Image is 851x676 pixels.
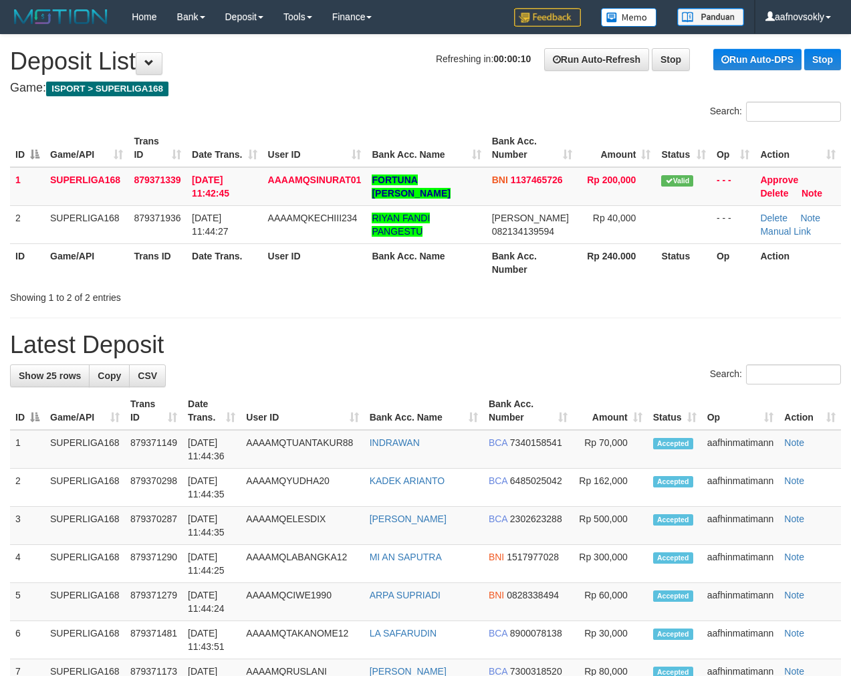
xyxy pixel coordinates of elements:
[746,364,841,384] input: Search:
[784,628,804,639] a: Note
[183,430,241,469] td: [DATE] 11:44:36
[45,621,125,659] td: SUPERLIGA168
[45,430,125,469] td: SUPERLIGA168
[125,469,183,507] td: 879370298
[702,545,779,583] td: aafhinmatimann
[711,167,755,206] td: - - -
[10,430,45,469] td: 1
[263,129,367,167] th: User ID: activate to sort column ascending
[804,49,841,70] a: Stop
[710,102,841,122] label: Search:
[46,82,168,96] span: ISPORT > SUPERLIGA168
[492,226,554,237] span: Copy 082134139594 to clipboard
[128,129,187,167] th: Trans ID: activate to sort column ascending
[10,205,45,243] td: 2
[268,175,362,185] span: AAAAMQSINURAT01
[713,49,802,70] a: Run Auto-DPS
[510,514,562,524] span: Copy 2302623288 to clipboard
[779,392,841,430] th: Action: activate to sort column ascending
[800,213,820,223] a: Note
[187,243,263,281] th: Date Trans.
[10,545,45,583] td: 4
[573,469,648,507] td: Rp 162,000
[10,469,45,507] td: 2
[125,621,183,659] td: 879371481
[10,129,45,167] th: ID: activate to sort column descending
[98,370,121,381] span: Copy
[128,243,187,281] th: Trans ID
[370,628,437,639] a: LA SAFARUDIN
[241,621,364,659] td: AAAAMQTAKANOME12
[587,175,636,185] span: Rp 200,000
[702,507,779,545] td: aafhinmatimann
[134,175,180,185] span: 879371339
[366,243,486,281] th: Bank Acc. Name
[711,243,755,281] th: Op
[711,205,755,243] td: - - -
[710,364,841,384] label: Search:
[370,590,441,600] a: ARPA SUPRIADI
[510,437,562,448] span: Copy 7340158541 to clipboard
[489,475,507,486] span: BCA
[656,243,711,281] th: Status
[125,507,183,545] td: 879370287
[436,53,531,64] span: Refreshing in:
[544,48,649,71] a: Run Auto-Refresh
[652,48,690,71] a: Stop
[183,583,241,621] td: [DATE] 11:44:24
[183,507,241,545] td: [DATE] 11:44:35
[45,507,125,545] td: SUPERLIGA168
[10,332,841,358] h1: Latest Deposit
[45,583,125,621] td: SUPERLIGA168
[10,507,45,545] td: 3
[138,370,157,381] span: CSV
[487,243,578,281] th: Bank Acc. Number
[125,545,183,583] td: 879371290
[653,514,693,526] span: Accepted
[372,213,430,237] a: RIYAN FANDI PANGESTU
[510,628,562,639] span: Copy 8900078138 to clipboard
[677,8,744,26] img: panduan.png
[746,102,841,122] input: Search:
[492,213,569,223] span: [PERSON_NAME]
[702,621,779,659] td: aafhinmatimann
[183,621,241,659] td: [DATE] 11:43:51
[192,213,229,237] span: [DATE] 11:44:27
[784,437,804,448] a: Note
[10,621,45,659] td: 6
[784,514,804,524] a: Note
[573,545,648,583] td: Rp 300,000
[578,243,656,281] th: Rp 240.000
[45,392,125,430] th: Game/API: activate to sort column ascending
[241,392,364,430] th: User ID: activate to sort column ascending
[511,175,563,185] span: Copy 1137465726 to clipboard
[134,213,180,223] span: 879371936
[653,552,693,564] span: Accepted
[702,469,779,507] td: aafhinmatimann
[241,583,364,621] td: AAAAMQCIWE1990
[241,507,364,545] td: AAAAMQELESDIX
[45,167,128,206] td: SUPERLIGA168
[755,243,841,281] th: Action
[510,475,562,486] span: Copy 6485025042 to clipboard
[10,286,344,304] div: Showing 1 to 2 of 2 entries
[755,129,841,167] th: Action: activate to sort column ascending
[653,590,693,602] span: Accepted
[370,437,420,448] a: INDRAWAN
[370,552,442,562] a: MI AN SAPUTRA
[19,370,81,381] span: Show 25 rows
[489,590,504,600] span: BNI
[514,8,581,27] img: Feedback.jpg
[45,129,128,167] th: Game/API: activate to sort column ascending
[129,364,166,387] a: CSV
[702,430,779,469] td: aafhinmatimann
[45,243,128,281] th: Game/API
[760,213,787,223] a: Delete
[507,552,559,562] span: Copy 1517977028 to clipboard
[702,392,779,430] th: Op: activate to sort column ascending
[493,53,531,64] strong: 00:00:10
[364,392,483,430] th: Bank Acc. Name: activate to sort column ascending
[89,364,130,387] a: Copy
[192,175,229,199] span: [DATE] 11:42:45
[507,590,559,600] span: Copy 0828338494 to clipboard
